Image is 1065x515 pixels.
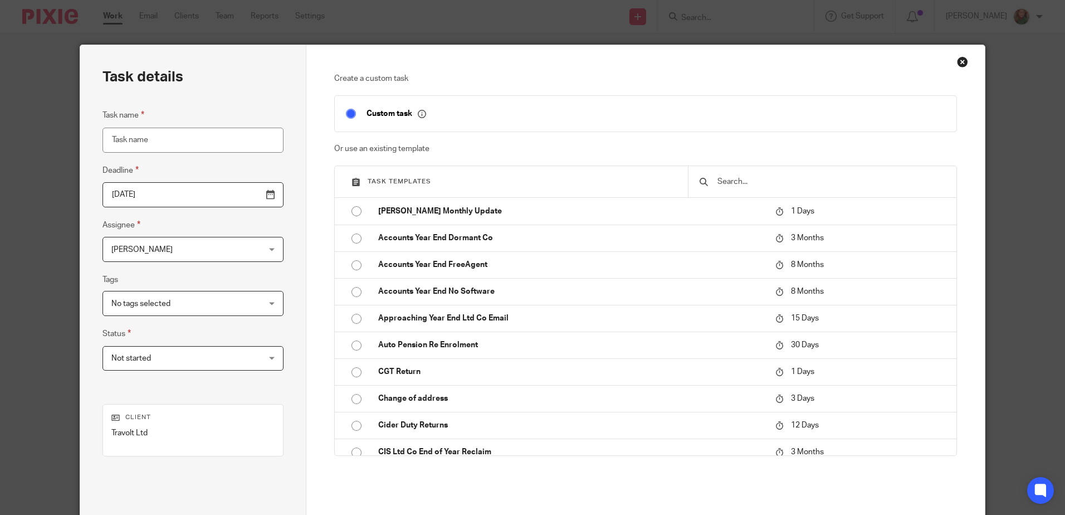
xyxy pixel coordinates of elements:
p: Accounts Year End Dormant Co [378,232,764,244]
p: Cider Duty Returns [378,420,764,431]
p: Client [111,413,275,422]
label: Deadline [102,164,139,177]
p: Approaching Year End Ltd Co Email [378,313,764,324]
span: 12 Days [791,421,819,429]
input: Task name [102,128,284,153]
p: Custom task [367,109,426,119]
span: [PERSON_NAME] [111,246,173,254]
p: Travolt Ltd [111,427,275,439]
p: CGT Return [378,366,764,377]
span: No tags selected [111,300,170,308]
span: 3 Months [791,234,824,242]
span: 8 Months [791,261,824,269]
label: Status [102,327,131,340]
div: Close this dialog window [957,56,968,67]
span: 8 Months [791,288,824,295]
span: 3 Days [791,395,814,402]
p: Accounts Year End FreeAgent [378,259,764,270]
span: 3 Months [791,448,824,456]
p: Or use an existing template [334,143,956,154]
p: CIS Ltd Co End of Year Reclaim [378,446,764,458]
label: Assignee [102,218,140,231]
p: Create a custom task [334,73,956,84]
p: Accounts Year End No Software [378,286,764,297]
p: [PERSON_NAME] Monthly Update [378,206,764,217]
span: Not started [111,354,151,362]
span: 15 Days [791,314,819,322]
span: 30 Days [791,341,819,349]
label: Task name [102,109,144,122]
label: Tags [102,274,118,285]
span: Task templates [368,178,431,184]
span: 1 Days [791,207,814,215]
h2: Task details [102,67,183,86]
span: 1 Days [791,368,814,376]
p: Auto Pension Re Enrolment [378,339,764,351]
input: Search... [716,176,945,188]
p: Change of address [378,393,764,404]
input: Pick a date [102,182,284,207]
